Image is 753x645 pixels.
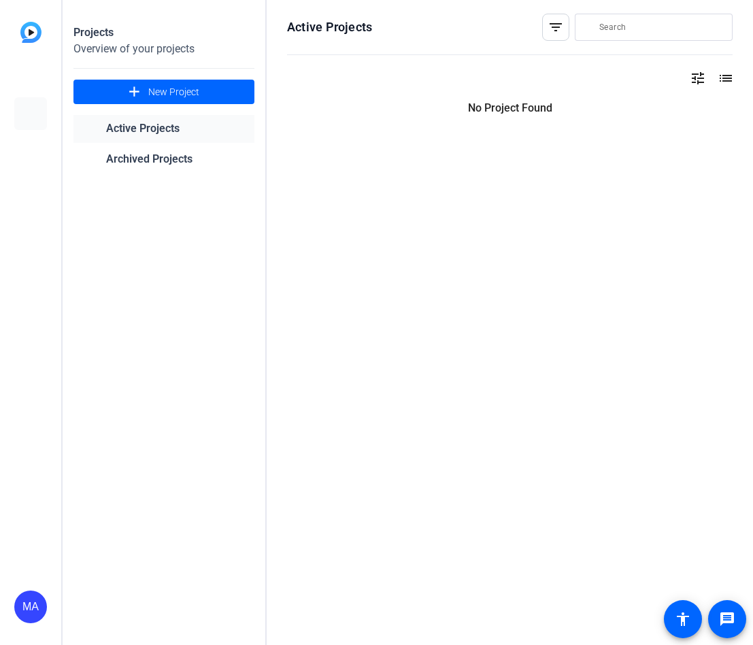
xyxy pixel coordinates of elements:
[690,70,706,86] mat-icon: tune
[14,591,47,623] div: MA
[126,84,143,101] mat-icon: add
[73,115,254,143] a: Active Projects
[716,70,733,86] mat-icon: list
[719,611,735,627] mat-icon: message
[73,146,254,173] a: Archived Projects
[287,19,372,35] h1: Active Projects
[287,100,733,116] p: No Project Found
[20,22,41,43] img: blue-gradient.svg
[548,19,564,35] mat-icon: filter_list
[599,19,722,35] input: Search
[675,611,691,627] mat-icon: accessibility
[73,80,254,104] button: New Project
[148,85,199,99] span: New Project
[73,24,254,41] div: Projects
[73,41,254,57] div: Overview of your projects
